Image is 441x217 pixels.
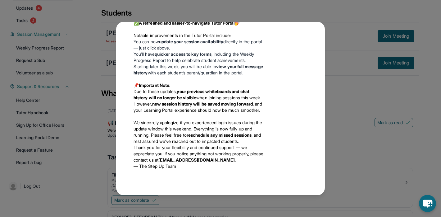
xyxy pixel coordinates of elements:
[152,101,253,106] strong: new session history will be saved moving forward
[134,89,249,100] strong: your previous whiteboards and chat history will no longer be visible
[159,39,223,44] strong: update your session availability
[134,39,159,44] span: You can now
[134,20,139,26] span: ✅
[148,70,243,75] span: with each student’s parent/guardian in the portal.
[235,157,236,163] span: .
[134,89,177,94] span: Due to these updates,
[139,20,235,26] strong: A refreshed and easier-to-navigate Tutor Portal
[419,195,436,212] button: chat-button
[134,64,216,69] span: Starting later this week, you will be able to
[134,163,176,169] span: — The Step Up Team
[187,132,252,138] strong: reschedule any missed sessions
[139,83,170,88] strong: Important Note:
[134,145,263,163] span: Thank you for your flexibility and continued support — we appreciate you! If you notice anything ...
[134,120,262,138] span: We sincerely apologize if you experienced login issues during the update window this weekend. Eve...
[134,83,139,88] span: 📌
[134,33,231,38] span: Notable improvements in the Tutor Portal include:
[158,157,235,163] strong: [EMAIL_ADDRESS][DOMAIN_NAME]
[155,51,211,57] strong: quicker access to key forms
[134,51,264,64] li: You’ll have
[235,20,240,26] span: 💅
[134,95,261,106] span: when joining sessions this week. However,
